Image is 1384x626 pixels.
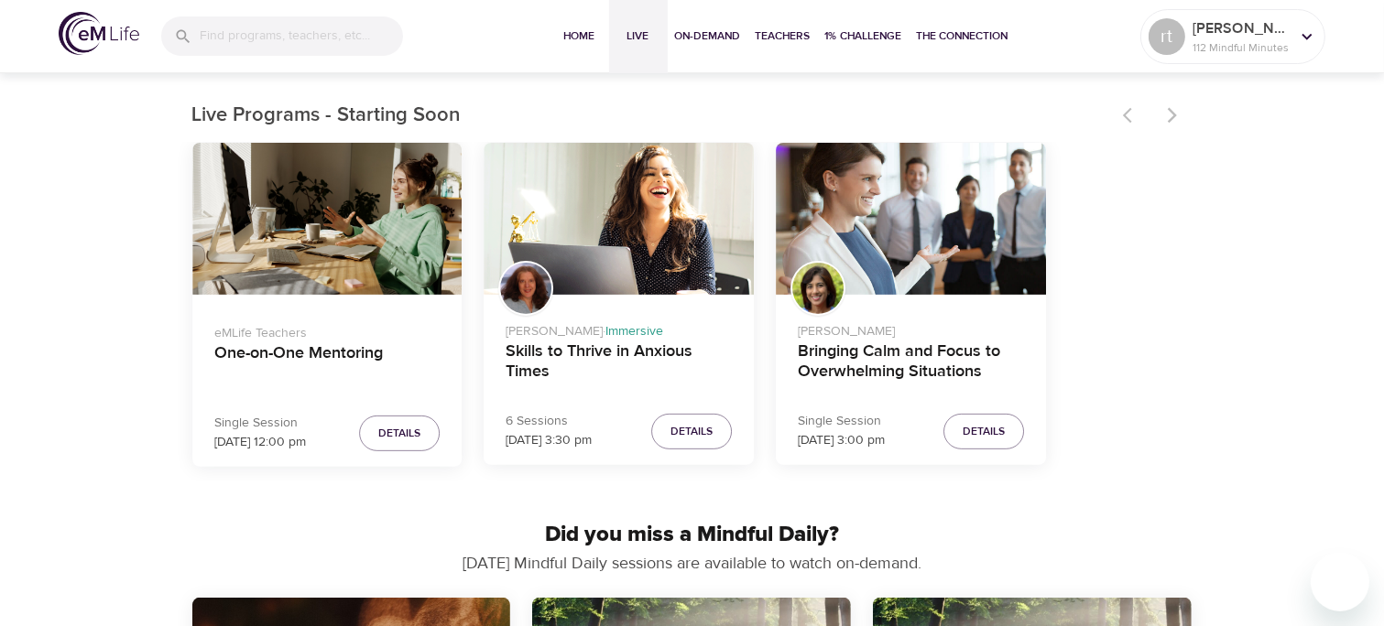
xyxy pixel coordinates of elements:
img: logo [59,12,139,55]
button: Details [943,414,1024,449]
span: On-Demand [675,27,741,46]
span: Teachers [756,27,811,46]
button: Skills to Thrive in Anxious Times [485,143,755,295]
p: eMLife Teachers [214,317,441,343]
span: The Connection [917,27,1008,46]
p: Live Programs - Starting Soon [192,101,1112,131]
p: Single Session [798,412,885,431]
button: One-on-One Mentoring [192,143,463,295]
span: Details [963,422,1005,441]
div: rt [1149,18,1185,55]
button: Details [651,414,732,449]
span: Details [379,424,421,443]
p: [PERSON_NAME] [798,315,1024,341]
h4: Bringing Calm and Focus to Overwhelming Situations [798,341,1024,385]
span: Immersive [606,323,664,340]
p: [DATE] 3:00 pm [798,431,885,450]
span: Details [670,422,713,441]
p: [DATE] 12:00 pm [214,433,306,452]
span: 1% Challenge [825,27,902,46]
h4: One-on-One Mentoring [214,343,441,387]
span: Home [558,27,602,46]
button: Details [360,416,441,451]
p: Did you miss a Mindful Daily? [192,518,1193,551]
p: 6 Sessions [507,412,593,431]
p: [PERSON_NAME] · [507,315,733,341]
p: Single Session [214,414,306,433]
p: [PERSON_NAME] [1193,17,1290,39]
h4: Skills to Thrive in Anxious Times [507,341,733,385]
iframe: Button to launch messaging window [1311,553,1369,611]
p: [DATE] Mindful Daily sessions are available to watch on-demand. [349,551,1036,576]
input: Find programs, teachers, etc... [200,16,403,56]
span: Live [616,27,660,46]
button: Bringing Calm and Focus to Overwhelming Situations [776,143,1046,295]
p: 112 Mindful Minutes [1193,39,1290,56]
p: [DATE] 3:30 pm [507,431,593,450]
